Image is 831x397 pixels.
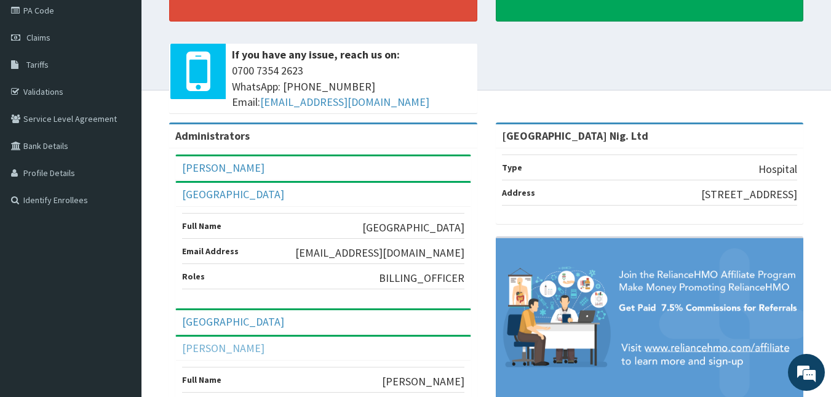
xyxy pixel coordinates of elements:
[182,374,221,385] b: Full Name
[362,220,464,236] p: [GEOGRAPHIC_DATA]
[6,265,234,308] textarea: Type your message and hit 'Enter'
[26,32,50,43] span: Claims
[379,270,464,286] p: BILLING_OFFICER
[175,129,250,143] b: Administrators
[182,220,221,231] b: Full Name
[701,186,797,203] p: [STREET_ADDRESS]
[23,62,50,92] img: d_794563401_company_1708531726252_794563401
[232,63,471,110] span: 0700 7354 2623 WhatsApp: [PHONE_NUMBER] Email:
[71,119,170,244] span: We're online!
[64,69,207,85] div: Chat with us now
[502,162,522,173] b: Type
[182,161,264,175] a: [PERSON_NAME]
[182,246,239,257] b: Email Address
[758,161,797,177] p: Hospital
[295,245,464,261] p: [EMAIL_ADDRESS][DOMAIN_NAME]
[502,129,648,143] strong: [GEOGRAPHIC_DATA] Nig. Ltd
[260,95,429,109] a: [EMAIL_ADDRESS][DOMAIN_NAME]
[382,374,464,390] p: [PERSON_NAME]
[202,6,231,36] div: Minimize live chat window
[182,315,284,329] a: [GEOGRAPHIC_DATA]
[182,271,205,282] b: Roles
[182,341,264,355] a: [PERSON_NAME]
[26,59,49,70] span: Tariffs
[182,187,284,201] a: [GEOGRAPHIC_DATA]
[502,187,535,198] b: Address
[232,47,400,62] b: If you have any issue, reach us on:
